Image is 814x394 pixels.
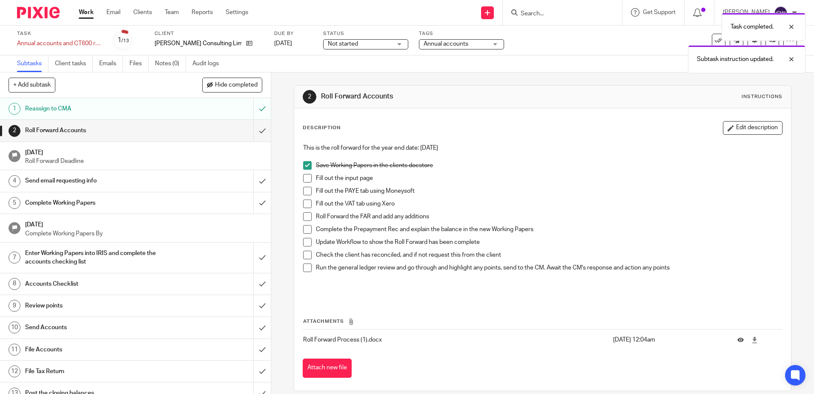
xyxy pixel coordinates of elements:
span: Attachments [303,319,344,324]
span: [DATE] [274,41,292,46]
label: Due by [274,30,312,37]
button: Hide completed [202,78,262,92]
a: Audit logs [192,55,225,72]
a: Download [751,336,758,344]
img: Pixie [17,7,60,18]
div: 4 [9,175,20,187]
h1: File Accounts [25,343,172,356]
h1: Enter Working Papers into IRIS and complete the accounts checking list [25,247,172,269]
p: Subtask instruction updated. [697,55,774,64]
a: Client tasks [55,55,93,72]
div: 10 [9,322,20,333]
h1: Send email requesting info [25,174,172,187]
div: 2 [303,90,316,104]
p: Update Workflow to show the Roll Forward has been complete [316,238,782,246]
h1: [DATE] [25,218,263,229]
div: Annual accounts and CT600 return [17,39,102,48]
h1: Roll Forward Accounts [25,124,172,137]
p: Complete the Prepayment Rec and explain the balance in the new Working Papers [316,225,782,234]
h1: Accounts Checklist [25,278,172,290]
div: 1 [118,35,129,45]
span: Not started [328,41,358,47]
p: Fill out the VAT tab using Xero [316,200,782,208]
h1: Complete Working Papers [25,197,172,209]
p: Run the general ledger review and go through and highlight any points, send to the CM. Await the ... [316,264,782,272]
a: Work [79,8,94,17]
div: Instructions [742,93,782,100]
a: Subtasks [17,55,49,72]
label: Client [155,30,264,37]
label: Status [323,30,408,37]
div: 2 [9,125,20,137]
p: Save Working Papers in the clients docstore [316,161,782,170]
h1: Send Accounts [25,321,172,334]
a: Emails [99,55,123,72]
a: Email [106,8,120,17]
div: 11 [9,344,20,356]
p: Fill out the PAYE tab using Moneysoft [316,187,782,195]
p: Complete Working Papers By [25,229,263,238]
p: Task completed. [731,23,774,31]
h1: Roll Forward Accounts [321,92,561,101]
div: 7 [9,252,20,264]
a: Clients [133,8,152,17]
button: Edit description [723,121,782,135]
small: /13 [121,38,129,43]
h1: File Tax Return [25,365,172,378]
p: Roll Forward the FAR and add any additions [316,212,782,221]
p: Roll Forward Process (1).docx [303,336,608,344]
div: 12 [9,365,20,377]
p: Fill out the input page [316,174,782,183]
a: Team [165,8,179,17]
p: [PERSON_NAME] Consulting Limited [155,39,242,48]
h1: Reassign to CMA [25,102,172,115]
img: svg%3E [774,6,788,20]
button: + Add subtask [9,78,55,92]
span: Hide completed [215,82,258,89]
p: [DATE] 12:04am [613,336,725,344]
p: This is the roll forward for the year end date: [DATE] [303,144,782,152]
p: Roll Forwardl Deadline [25,157,263,165]
h1: Review points [25,299,172,312]
a: Settings [226,8,248,17]
a: Files [129,55,149,72]
div: 5 [9,197,20,209]
div: 9 [9,300,20,312]
label: Task [17,30,102,37]
button: Attach new file [303,359,352,378]
a: Notes (0) [155,55,186,72]
a: Reports [192,8,213,17]
div: 1 [9,103,20,115]
p: Check the client has reconciled, and if not request this from the client [316,251,782,259]
div: 8 [9,278,20,290]
h1: [DATE] [25,146,263,157]
p: Description [303,125,341,131]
